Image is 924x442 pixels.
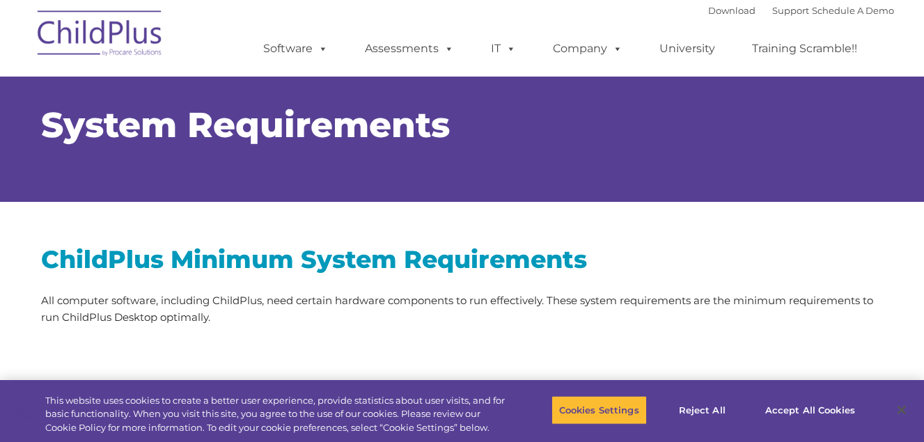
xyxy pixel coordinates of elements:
button: Reject All [659,395,746,425]
a: Assessments [351,35,468,63]
span: Phone number [421,138,480,148]
button: Accept All Cookies [758,395,863,425]
a: Company [539,35,636,63]
span: Last name [421,81,464,91]
button: Cookies Settings [551,395,647,425]
a: Training Scramble!! [738,35,871,63]
h2: ChildPlus Minimum System Requirements [41,244,884,275]
div: This website uses cookies to create a better user experience, provide statistics about user visit... [45,394,508,435]
img: ChildPlus by Procare Solutions [31,1,170,70]
a: Schedule A Demo [812,5,894,16]
a: Support [772,5,809,16]
a: Software [249,35,342,63]
a: IT [477,35,530,63]
p: All computer software, including ChildPlus, need certain hardware components to run effectively. ... [41,292,884,326]
a: University [645,35,729,63]
button: Close [886,395,917,425]
span: System Requirements [41,104,450,146]
font: | [708,5,894,16]
a: Download [708,5,755,16]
